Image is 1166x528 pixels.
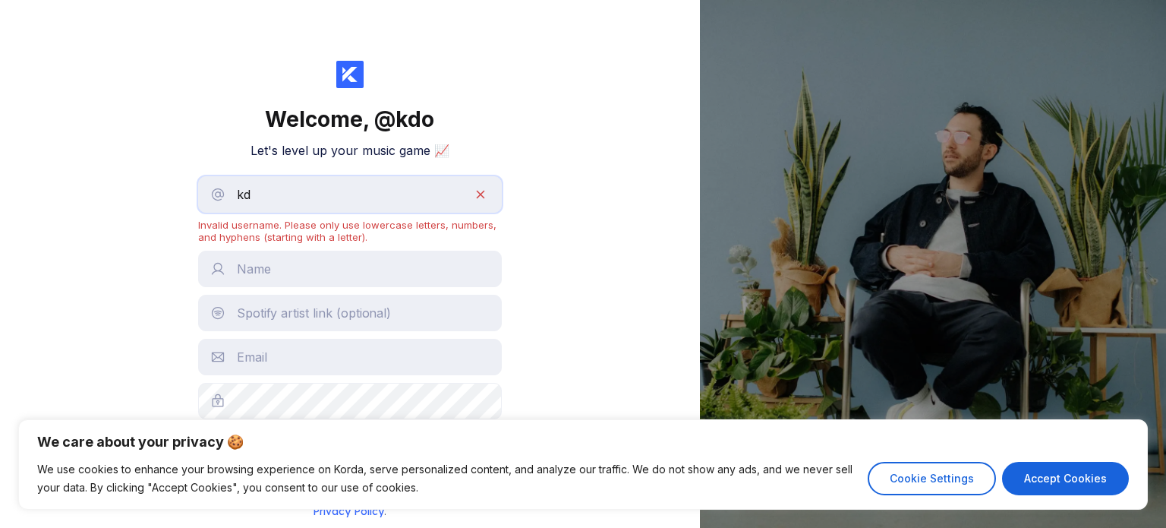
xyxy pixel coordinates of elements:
input: Name [198,251,502,287]
input: Username [198,176,502,213]
span: @ [374,106,395,132]
input: Spotify artist link (optional) [198,295,502,331]
p: We care about your privacy 🍪 [37,433,1129,451]
button: Cookie Settings [868,462,996,495]
button: Accept Cookies [1002,462,1129,495]
h2: Let's level up your music game 📈 [251,143,449,158]
div: Invalid username. Please only use lowercase letters, numbers, and hyphens (starting with a letter). [198,219,502,243]
div: Welcome, [265,106,434,132]
p: We use cookies to enhance your browsing experience on Korda, serve personalized content, and anal... [37,460,856,497]
span: kdo [395,106,434,132]
input: Email [198,339,502,375]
